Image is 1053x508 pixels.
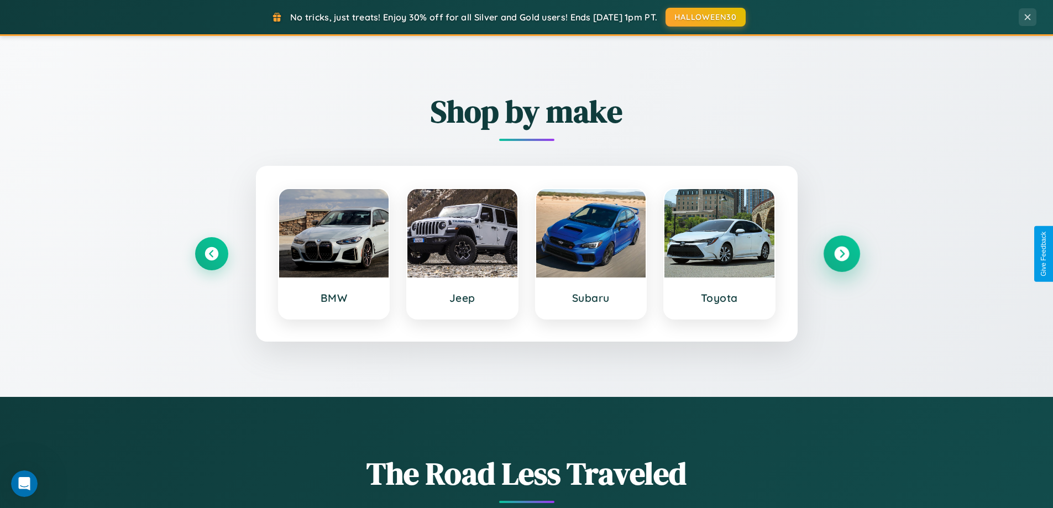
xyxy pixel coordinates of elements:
iframe: Intercom live chat [11,470,38,497]
h3: Toyota [675,291,763,305]
h3: BMW [290,291,378,305]
h3: Subaru [547,291,635,305]
button: HALLOWEEN30 [666,8,746,27]
span: No tricks, just treats! Enjoy 30% off for all Silver and Gold users! Ends [DATE] 1pm PT. [290,12,657,23]
div: Give Feedback [1040,232,1047,276]
h3: Jeep [418,291,506,305]
h1: The Road Less Traveled [195,452,858,495]
h2: Shop by make [195,90,858,133]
